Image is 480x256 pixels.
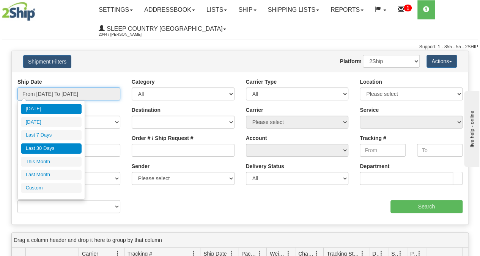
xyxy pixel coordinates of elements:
[21,170,82,180] li: Last Month
[360,134,386,142] label: Tracking #
[2,2,35,21] img: logo2044.jpg
[246,162,284,170] label: Delivery Status
[138,0,201,19] a: Addressbook
[360,162,389,170] label: Department
[12,233,468,248] div: grid grouping header
[6,6,70,12] div: live help - online
[246,106,263,114] label: Carrier
[21,117,82,127] li: [DATE]
[21,130,82,140] li: Last 7 Days
[93,0,138,19] a: Settings
[132,134,194,142] label: Order # / Ship Request #
[21,143,82,154] li: Last 30 Days
[99,31,156,38] span: 2044 / [PERSON_NAME]
[105,25,222,32] span: Sleep Country [GEOGRAPHIC_DATA]
[233,0,262,19] a: Ship
[463,89,479,167] iframe: chat widget
[262,0,325,19] a: Shipping lists
[21,157,82,167] li: This Month
[17,78,42,86] label: Ship Date
[132,78,155,86] label: Category
[404,5,412,11] sup: 1
[23,55,71,68] button: Shipment Filters
[132,106,161,114] label: Destination
[325,0,369,19] a: Reports
[390,200,463,213] input: Search
[360,106,379,114] label: Service
[340,57,362,65] label: Platform
[2,44,478,50] div: Support: 1 - 855 - 55 - 2SHIP
[417,144,463,157] input: To
[201,0,233,19] a: Lists
[392,0,417,19] a: 1
[21,104,82,114] li: [DATE]
[360,144,405,157] input: From
[246,134,267,142] label: Account
[21,183,82,193] li: Custom
[246,78,277,86] label: Carrier Type
[426,55,457,68] button: Actions
[360,78,382,86] label: Location
[93,19,232,38] a: Sleep Country [GEOGRAPHIC_DATA] 2044 / [PERSON_NAME]
[132,162,150,170] label: Sender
